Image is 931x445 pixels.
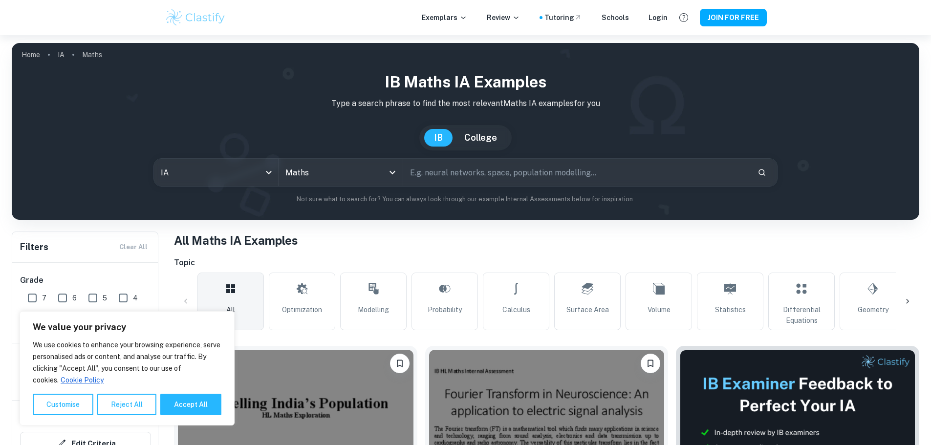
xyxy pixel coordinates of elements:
[20,194,911,204] p: Not sure what to search for? You can always look through our example Internal Assessments below f...
[97,394,156,415] button: Reject All
[649,12,668,23] a: Login
[58,48,65,62] a: IA
[33,394,93,415] button: Customise
[487,12,520,23] p: Review
[858,304,888,315] span: Geometry
[20,98,911,109] p: Type a search phrase to find the most relevant Maths IA examples for you
[675,9,692,26] button: Help and Feedback
[226,304,235,315] span: All
[428,304,462,315] span: Probability
[700,9,767,26] button: JOIN FOR FREE
[358,304,389,315] span: Modelling
[390,354,410,373] button: Please log in to bookmark exemplars
[502,304,530,315] span: Calculus
[566,304,609,315] span: Surface Area
[20,70,911,94] h1: IB Maths IA examples
[282,304,322,315] span: Optimization
[648,304,671,315] span: Volume
[165,8,227,27] img: Clastify logo
[386,166,399,179] button: Open
[403,159,750,186] input: E.g. neural networks, space, population modelling...
[60,376,104,384] a: Cookie Policy
[602,12,629,23] a: Schools
[160,394,221,415] button: Accept All
[12,43,919,220] img: profile cover
[174,257,919,269] h6: Topic
[42,293,46,303] span: 7
[72,293,77,303] span: 6
[754,164,770,181] button: Search
[33,339,221,386] p: We use cookies to enhance your browsing experience, serve personalised ads or content, and analys...
[103,293,107,303] span: 5
[422,12,467,23] p: Exemplars
[773,304,830,326] span: Differential Equations
[715,304,746,315] span: Statistics
[20,240,48,254] h6: Filters
[22,48,40,62] a: Home
[82,49,102,60] p: Maths
[20,311,235,425] div: We value your privacy
[20,275,151,286] h6: Grade
[33,321,221,333] p: We value your privacy
[455,129,507,147] button: College
[641,354,660,373] button: Please log in to bookmark exemplars
[544,12,582,23] a: Tutoring
[424,129,453,147] button: IB
[154,159,278,186] div: IA
[174,232,919,249] h1: All Maths IA Examples
[133,293,138,303] span: 4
